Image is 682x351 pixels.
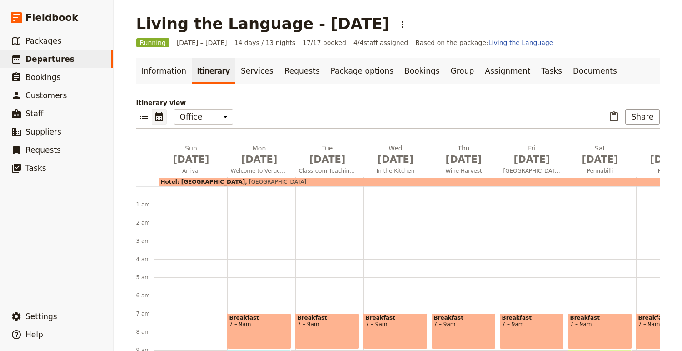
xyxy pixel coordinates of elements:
button: Sun [DATE]Arrival [159,144,227,177]
span: Arrival [159,167,224,175]
span: 7 – 9am [502,321,562,327]
span: Settings [25,312,57,321]
span: Breakfast [229,315,289,321]
span: Breakfast [570,315,630,321]
button: Thu [DATE]Wine Harvest [432,144,500,177]
a: Bookings [399,58,445,84]
span: Tasks [25,164,46,173]
a: Services [235,58,279,84]
span: Wine Harvest [432,167,496,175]
span: 7 – 9am [366,321,425,327]
span: [DATE] [367,153,424,166]
div: Breakfast7 – 9am [295,313,359,349]
span: Breakfast [298,315,357,321]
span: 7 – 9am [298,321,357,327]
span: Fieldbook [25,11,78,25]
span: [DATE] [572,153,629,166]
span: 7 – 9am [229,321,289,327]
span: Help [25,330,43,339]
span: [GEOGRAPHIC_DATA] [500,167,564,175]
span: [DATE] [435,153,493,166]
a: Itinerary [192,58,235,84]
span: Departures [25,55,75,64]
span: [DATE] [299,153,356,166]
span: 17/17 booked [303,38,346,47]
div: Breakfast7 – 9am [432,313,496,349]
div: 4 am [136,256,159,263]
h1: Living the Language - [DATE] [136,15,390,33]
span: Suppliers [25,127,61,136]
span: Customers [25,91,67,100]
span: Requests [25,145,61,155]
span: Breakfast [502,315,562,321]
button: Mon [DATE]Welcome to Verucchio [227,144,295,177]
span: 4 / 4 staff assigned [353,38,408,47]
span: Breakfast [434,315,493,321]
button: Tue [DATE]Classroom Teaching Starts [295,144,363,177]
button: Wed [DATE]In the Kitchen [363,144,432,177]
span: [DATE] [231,153,288,166]
div: Breakfast7 – 9am [568,313,632,349]
a: Requests [279,58,325,84]
span: In the Kitchen [363,167,428,175]
button: Calendar view [152,109,167,125]
span: [DATE] [503,153,561,166]
h2: Wed [367,144,424,166]
span: Breakfast [366,315,425,321]
button: List view [136,109,152,125]
h2: Tue [299,144,356,166]
div: 2 am [136,219,159,226]
a: Living the Language [488,39,553,46]
div: Breakfast7 – 9am [363,313,428,349]
h2: Sat [572,144,629,166]
span: Classroom Teaching Starts [295,167,360,175]
button: Paste itinerary item [606,109,622,125]
button: Fri [DATE][GEOGRAPHIC_DATA] [500,144,568,177]
span: Based on the package: [415,38,553,47]
div: 8 am [136,328,159,336]
div: Breakfast7 – 9am [227,313,291,349]
a: Documents [568,58,622,84]
p: Itinerary view [136,98,660,107]
span: [GEOGRAPHIC_DATA] [245,179,306,185]
span: Hotel: [GEOGRAPHIC_DATA] [161,179,245,185]
h2: Fri [503,144,561,166]
a: Assignment [479,58,536,84]
button: Actions [395,17,410,32]
span: 14 days / 13 nights [234,38,295,47]
span: [DATE] [163,153,220,166]
div: 7 am [136,310,159,317]
div: 5 am [136,274,159,281]
div: 3 am [136,237,159,245]
div: Breakfast7 – 9am [500,313,564,349]
span: Running [136,38,169,47]
span: Packages [25,36,61,45]
span: Staff [25,109,44,118]
a: Information [136,58,192,84]
span: 7 – 9am [570,321,630,327]
div: 6 am [136,292,159,299]
a: Group [445,58,480,84]
h2: Sun [163,144,220,166]
span: 7 – 9am [434,321,493,327]
h2: Thu [435,144,493,166]
a: Package options [325,58,399,84]
span: Bookings [25,73,60,82]
span: Pennabilli [568,167,632,175]
h2: Mon [231,144,288,166]
button: Share [625,109,659,125]
a: Tasks [536,58,568,84]
button: Sat [DATE]Pennabilli [568,144,636,177]
span: Welcome to Verucchio [227,167,292,175]
div: 1 am [136,201,159,208]
span: [DATE] – [DATE] [177,38,227,47]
